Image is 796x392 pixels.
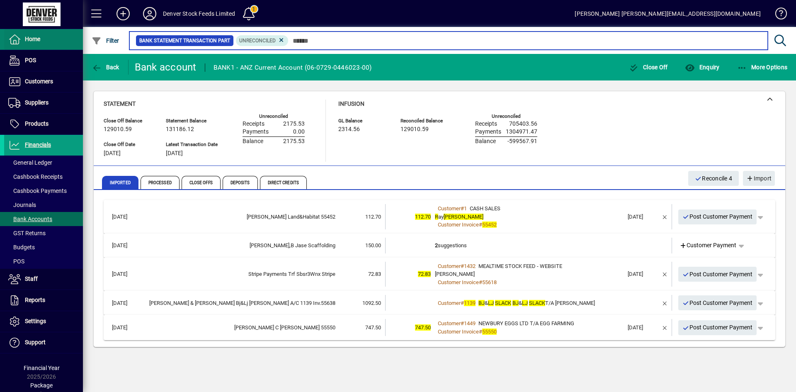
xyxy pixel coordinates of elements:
[30,382,53,389] span: Package
[682,210,753,224] span: Post Customer Payment
[104,142,153,147] span: Close Off Date
[678,209,757,224] button: Post Customer Payment
[108,262,147,287] td: [DATE]
[4,290,83,311] a: Reports
[628,324,658,332] div: [DATE]
[461,320,464,326] span: #
[438,320,461,326] span: Customer
[236,35,289,46] mat-chip: Reconciliation Status: Unreconciled
[365,242,381,248] span: 150.00
[627,60,670,75] button: Close Off
[90,60,121,75] button: Back
[243,138,263,145] span: Balance
[509,121,537,127] span: 705403.56
[479,222,482,228] span: #
[25,275,38,282] span: Staff
[25,339,46,346] span: Support
[438,300,461,306] span: Customer
[243,121,265,127] span: Receipts
[4,332,83,353] a: Support
[368,271,381,277] span: 72.83
[8,202,36,208] span: Journals
[746,172,772,185] span: Import
[25,141,51,148] span: Financials
[735,60,790,75] button: More Options
[461,300,464,306] span: #
[163,7,235,20] div: Denver Stock Feeds Limited
[475,129,501,135] span: Payments
[495,300,511,306] em: SLACK
[522,300,528,306] em: LJ
[628,213,658,221] div: [DATE]
[4,170,83,184] a: Cashbook Receipts
[283,121,305,127] span: 2175.53
[400,126,429,133] span: 129010.59
[108,295,147,311] td: [DATE]
[4,212,83,226] a: Bank Accounts
[92,37,119,44] span: Filter
[475,138,496,145] span: Balance
[24,365,60,371] span: Financial Year
[239,38,276,44] span: Unreconciled
[435,299,478,307] a: Customer#1139
[102,176,138,189] span: Imported
[479,279,482,285] span: #
[147,241,335,250] div: Mclean,B Jase Scaffolding
[658,321,672,334] button: Remove
[4,29,83,50] a: Home
[338,118,388,124] span: GL Balance
[470,205,500,212] span: CASH SALES
[575,7,761,20] div: [PERSON_NAME] [PERSON_NAME][EMAIL_ADDRESS][DOMAIN_NAME]
[435,262,478,270] a: Customer#1432
[678,320,757,335] button: Post Customer Payment
[8,244,35,251] span: Budgets
[362,300,381,306] span: 1092.50
[25,318,46,324] span: Settings
[478,300,485,306] em: BJ
[260,176,307,189] span: Direct Credits
[108,204,147,229] td: [DATE]
[223,176,258,189] span: Deposits
[435,238,624,253] td: suggestions
[478,300,595,306] span: & & T/A [PERSON_NAME]
[104,126,132,133] span: 129010.59
[479,329,482,335] span: #
[8,258,24,265] span: POS
[139,37,230,45] span: Bank Statement Transaction Part
[683,60,721,75] button: Enquiry
[482,222,497,228] em: 55452
[214,61,372,74] div: BANK1 - ANZ Current Account (06-0729-0446023-00)
[365,214,381,220] span: 112.70
[685,64,719,71] span: Enquiry
[8,216,52,222] span: Bank Accounts
[4,156,83,170] a: General Ledger
[464,263,476,269] span: 1432
[628,270,658,278] div: [DATE]
[737,64,788,71] span: More Options
[658,296,672,309] button: Remove
[104,315,775,340] mat-expansion-panel-header: [DATE][PERSON_NAME] C [PERSON_NAME] 55550747.50747.50Customer#1449NEWBURY EGGS LTD T/A EGG FARMIN...
[104,150,121,157] span: [DATE]
[4,50,83,71] a: POS
[435,242,438,248] b: 2
[108,238,147,253] td: [DATE]
[682,321,753,334] span: Post Customer Payment
[415,214,431,220] span: 112.70
[492,114,521,119] label: Unreconciled
[8,230,46,236] span: GST Returns
[283,138,305,145] span: 2175.53
[435,220,500,229] a: Customer Invoice#55452
[182,176,221,189] span: Close Offs
[25,36,40,42] span: Home
[435,214,438,220] em: R
[4,269,83,290] a: Staff
[25,57,36,63] span: POS
[4,198,83,212] a: Journals
[438,263,461,269] span: Customer
[506,129,537,135] span: 1304971.47
[104,258,775,291] mat-expansion-panel-header: [DATE]Stripe Payments Trf Sbsr3Wnx Stripe72.8372.83Customer#1432MEALTIME STOCK FEED - WEBSITE[PER...
[147,299,335,307] div: Slack Bj & Lj Bj&Lj Slack A/C 1139 Inv.55638
[25,99,49,106] span: Suppliers
[743,171,775,186] button: Import
[4,184,83,198] a: Cashbook Payments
